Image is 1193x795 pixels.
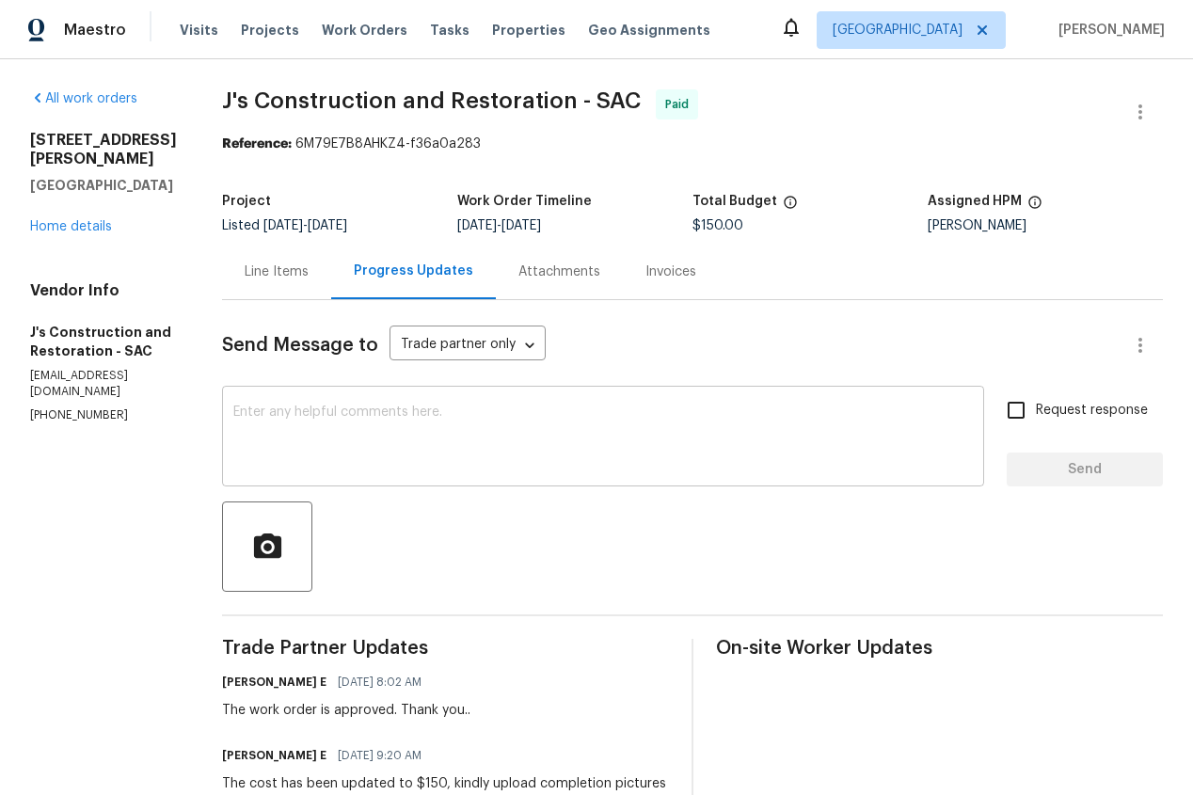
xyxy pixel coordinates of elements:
span: [DATE] 8:02 AM [338,673,422,692]
span: [DATE] [501,219,541,232]
div: Progress Updates [354,262,473,280]
span: [DATE] [308,219,347,232]
div: Trade partner only [390,330,546,361]
span: Request response [1036,401,1148,421]
div: Invoices [645,262,696,281]
p: [PHONE_NUMBER] [30,407,177,423]
span: [DATE] [263,219,303,232]
span: On-site Worker Updates [716,639,1163,658]
div: Line Items [245,262,309,281]
div: 6M79E7B8AHKZ4-f36a0a283 [222,135,1163,153]
a: Home details [30,220,112,233]
h2: [STREET_ADDRESS][PERSON_NAME] [30,131,177,168]
h5: [GEOGRAPHIC_DATA] [30,176,177,195]
span: $150.00 [692,219,743,232]
span: Visits [180,21,218,40]
span: Trade Partner Updates [222,639,669,658]
div: The work order is approved. Thank you.. [222,701,470,720]
span: Listed [222,219,347,232]
h6: [PERSON_NAME] E [222,673,326,692]
span: [DATE] 9:20 AM [338,746,422,765]
span: Maestro [64,21,126,40]
span: [GEOGRAPHIC_DATA] [833,21,962,40]
span: J's Construction and Restoration - SAC [222,89,641,112]
h5: Project [222,195,271,208]
span: - [457,219,541,232]
span: Properties [492,21,565,40]
span: Paid [665,95,696,114]
span: [PERSON_NAME] [1051,21,1165,40]
b: Reference: [222,137,292,151]
span: - [263,219,347,232]
span: Projects [241,21,299,40]
span: Send Message to [222,336,378,355]
span: Tasks [430,24,469,37]
h6: [PERSON_NAME] E [222,746,326,765]
span: The hpm assigned to this work order. [1027,195,1042,219]
a: All work orders [30,92,137,105]
span: [DATE] [457,219,497,232]
span: Work Orders [322,21,407,40]
div: Attachments [518,262,600,281]
h5: Assigned HPM [928,195,1022,208]
p: [EMAIL_ADDRESS][DOMAIN_NAME] [30,368,177,400]
span: Geo Assignments [588,21,710,40]
span: The total cost of line items that have been proposed by Opendoor. This sum includes line items th... [783,195,798,219]
h5: J's Construction and Restoration - SAC [30,323,177,360]
h5: Total Budget [692,195,777,208]
h4: Vendor Info [30,281,177,300]
div: [PERSON_NAME] [928,219,1163,232]
h5: Work Order Timeline [457,195,592,208]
